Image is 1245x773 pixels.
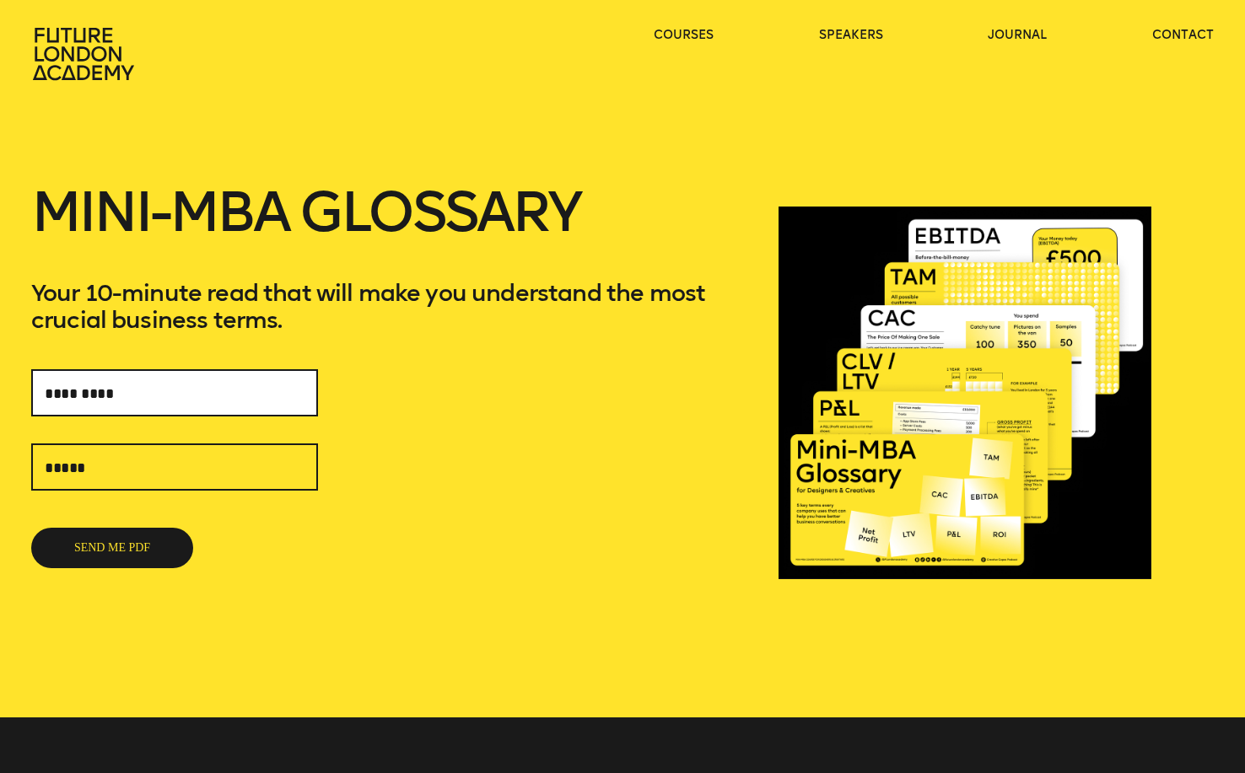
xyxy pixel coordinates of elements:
[988,27,1047,44] a: journal
[31,528,193,568] button: SEND ME PDF
[654,27,714,44] a: courses
[819,27,883,44] a: speakers
[1152,27,1214,44] a: contact
[31,185,747,280] h1: Mini-MBA Glossary
[31,280,747,334] p: Your 10-minute read that will make you understand the most crucial business terms.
